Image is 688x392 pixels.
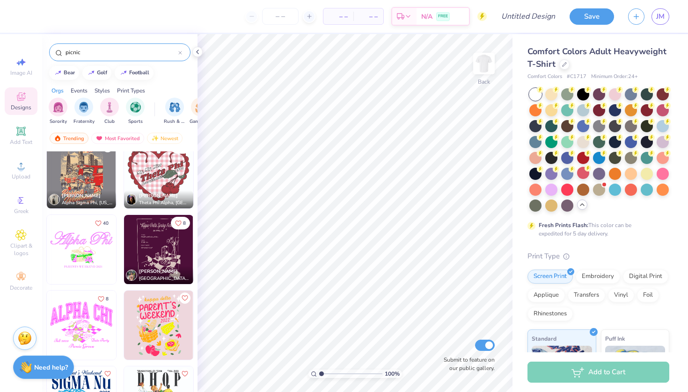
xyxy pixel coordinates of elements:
[100,98,119,125] div: filter for Club
[91,133,144,144] div: Most Favorited
[193,291,262,360] img: 41d297d9-aceb-4806-bc58-749780ce633f
[570,8,614,25] button: Save
[124,215,193,284] img: 19a808db-dc94-4834-afa4-aa187ed648c3
[129,70,149,75] div: football
[49,194,60,205] img: Avatar
[117,86,145,95] div: Print Types
[439,356,495,372] label: Submit to feature on our public gallery.
[10,69,32,77] span: Image AI
[421,12,432,21] span: N/A
[605,334,625,343] span: Puff Ink
[527,251,669,262] div: Print Type
[539,221,654,238] div: This color can be expedited for 5 day delivery.
[120,70,127,76] img: trend_line.gif
[637,288,659,302] div: Foil
[527,270,573,284] div: Screen Print
[51,86,64,95] div: Orgs
[359,12,378,21] span: – –
[116,291,185,360] img: 98481c50-78b2-449e-96aa-0c1584869582
[12,173,30,180] span: Upload
[100,98,119,125] button: filter button
[49,98,67,125] div: filter for Sorority
[126,98,145,125] div: filter for Sports
[73,98,95,125] button: filter button
[527,307,573,321] div: Rhinestones
[567,73,586,81] span: # C1717
[62,192,101,199] span: [PERSON_NAME]
[527,46,666,70] span: Comfort Colors Adult Heavyweight T-Shirt
[532,334,556,343] span: Standard
[171,217,190,229] button: Like
[478,78,490,86] div: Back
[103,221,109,226] span: 40
[104,102,115,113] img: Club Image
[5,242,37,257] span: Clipart & logos
[651,8,669,25] a: JM
[656,11,665,22] span: JM
[124,291,193,360] img: 25104244-1dc5-43b1-86f2-855b2588467e
[130,102,141,113] img: Sports Image
[102,368,113,379] button: Like
[139,275,190,282] span: [GEOGRAPHIC_DATA], [GEOGRAPHIC_DATA]
[11,104,31,111] span: Designs
[82,66,111,80] button: golf
[139,200,190,207] span: Theta Phi Alpha, [GEOGRAPHIC_DATA]
[54,135,61,142] img: trending.gif
[53,102,64,113] img: Sorority Image
[438,13,448,20] span: FREE
[50,118,67,125] span: Sorority
[47,139,116,208] img: 9be20196-506d-4ffb-a182-23c1cc8da961
[164,98,185,125] button: filter button
[183,221,186,226] span: 8
[527,73,562,81] span: Comfort Colors
[179,292,190,304] button: Like
[527,288,565,302] div: Applique
[494,7,563,26] input: Untitled Design
[126,194,137,205] img: Avatar
[65,48,178,57] input: Try "Alpha"
[385,370,400,378] span: 100 %
[106,297,109,301] span: 8
[475,54,493,73] img: Back
[329,12,348,21] span: – –
[126,270,137,281] img: Avatar
[262,8,299,25] input: – –
[47,291,116,360] img: 152b6f64-6e8c-4df5-bcb7-76f0c987055f
[151,135,159,142] img: Newest.gif
[190,98,211,125] div: filter for Game Day
[116,139,185,208] img: 19c088ba-45f4-46b6-a965-49063abf7d36
[95,86,110,95] div: Styles
[539,221,588,229] strong: Fresh Prints Flash:
[71,86,88,95] div: Events
[190,118,211,125] span: Game Day
[124,139,193,208] img: 0275d49c-e9c6-46da-963f-a8af68ec5d22
[88,70,95,76] img: trend_line.gif
[10,138,32,146] span: Add Text
[193,139,262,208] img: 0a67e07c-de72-4a02-9f06-59f96ac2a175
[73,98,95,125] div: filter for Fraternity
[126,98,145,125] button: filter button
[139,192,178,199] span: [PERSON_NAME]
[97,70,107,75] div: golf
[139,268,178,275] span: [PERSON_NAME]
[128,118,143,125] span: Sports
[179,368,190,379] button: Like
[73,118,95,125] span: Fraternity
[94,292,113,305] button: Like
[591,73,638,81] span: Minimum Order: 24 +
[608,288,634,302] div: Vinyl
[54,70,62,76] img: trend_line.gif
[169,102,180,113] img: Rush & Bid Image
[104,118,115,125] span: Club
[62,200,112,207] span: Alpha Sigma Phi, [US_STATE][GEOGRAPHIC_DATA]
[576,270,620,284] div: Embroidery
[79,102,89,113] img: Fraternity Image
[50,133,88,144] div: Trending
[91,217,113,229] button: Like
[164,118,185,125] span: Rush & Bid
[49,66,79,80] button: bear
[623,270,668,284] div: Digital Print
[193,215,262,284] img: 679b9c66-c829-4312-a554-a16f1be81a03
[49,98,67,125] button: filter button
[116,215,185,284] img: 7fd13e0a-f1f3-45ca-9ac9-7619841abaf1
